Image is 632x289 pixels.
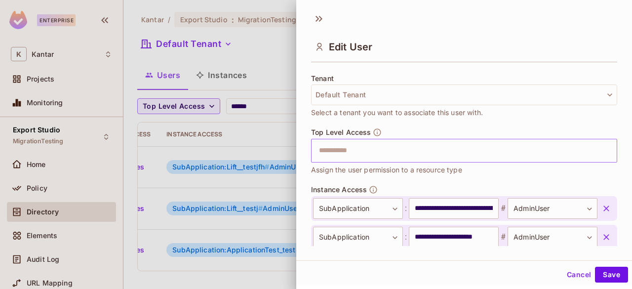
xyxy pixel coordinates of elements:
button: Default Tenant [311,84,617,105]
button: Cancel [563,267,595,283]
span: : [403,231,409,243]
span: Top Level Access [311,128,371,136]
span: Edit User [329,41,372,53]
span: : [403,203,409,214]
div: AdminUser [508,227,597,248]
span: Tenant [311,75,334,83]
span: Assign the user permission to a resource type [311,165,462,175]
span: # [499,231,508,243]
div: SubApplication [313,227,403,248]
span: # [499,203,508,214]
div: SubApplication [313,198,403,219]
span: Instance Access [311,186,367,194]
div: AdminUser [508,198,597,219]
span: Select a tenant you want to associate this user with. [311,107,483,118]
button: Open [612,149,614,151]
button: Save [595,267,628,283]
